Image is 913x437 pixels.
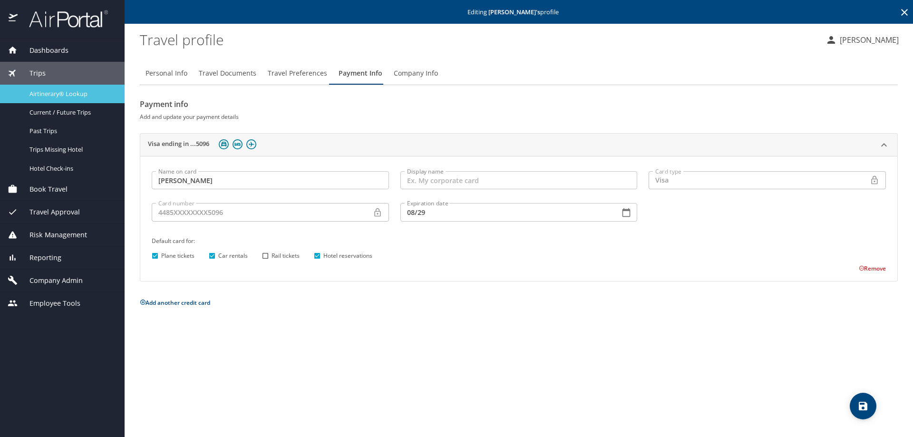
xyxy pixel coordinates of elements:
span: Payment Info [339,68,382,79]
span: Current / Future Trips [29,108,113,117]
strong: [PERSON_NAME] 's [488,8,540,16]
button: Remove [859,264,886,272]
span: Company Info [394,68,438,79]
div: Profile [140,62,898,85]
span: Past Trips [29,126,113,136]
span: Plane tickets [161,252,194,260]
h6: Default card for: [152,236,886,246]
span: Hotel reservations [323,252,372,260]
button: save [850,393,876,419]
span: Risk Management [18,230,87,240]
img: plane [246,139,256,149]
span: Book Travel [18,184,68,194]
p: Editing profile [127,9,910,15]
img: icon-airportal.png [9,10,19,28]
span: Trips [18,68,46,78]
button: Add another credit card [140,299,210,307]
span: Company Admin [18,275,83,286]
div: Visa ending in ...5096 [140,134,897,156]
img: airportal-logo.png [19,10,108,28]
span: Car rentals [218,252,248,260]
button: [PERSON_NAME] [822,31,903,49]
span: Travel Documents [199,68,256,79]
span: Personal Info [146,68,187,79]
img: car [219,139,229,149]
div: Visa [649,171,870,189]
div: Visa ending in ...5096 [140,156,897,281]
span: Travel Approval [18,207,80,217]
span: Employee Tools [18,298,80,309]
h6: Add and update your payment details [140,112,898,122]
input: Ex. My corporate card [400,171,638,189]
span: Rail tickets [272,252,300,260]
h2: Payment info [140,97,898,112]
h2: Visa ending in ...5096 [148,139,209,151]
span: Hotel Check-ins [29,164,113,173]
input: MM/YY [400,203,612,221]
span: Airtinerary® Lookup [29,89,113,98]
span: Travel Preferences [268,68,327,79]
p: [PERSON_NAME] [837,34,899,46]
img: hotel [233,139,243,149]
span: Trips Missing Hotel [29,145,113,154]
h1: Travel profile [140,25,818,54]
span: Reporting [18,252,61,263]
span: Dashboards [18,45,68,56]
